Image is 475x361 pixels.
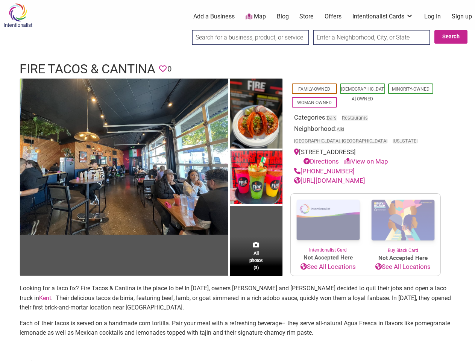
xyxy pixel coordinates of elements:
a: Kent [39,294,51,302]
span: 0 [167,63,171,75]
a: Minority-Owned [392,86,429,92]
a: [DEMOGRAPHIC_DATA]-Owned [341,86,384,102]
a: Buy Black Card [366,194,440,254]
a: [URL][DOMAIN_NAME] [294,177,365,184]
span: [GEOGRAPHIC_DATA], [GEOGRAPHIC_DATA] [294,139,387,144]
a: Family-Owned [298,86,330,92]
a: Intentionalist Card [291,194,366,253]
span: [US_STATE] [393,139,417,144]
button: Search [434,30,467,44]
a: [PHONE_NUMBER] [294,167,355,175]
div: Categories: [294,113,437,124]
span: Not Accepted Here [366,254,440,262]
h1: Fire Tacos & Cantina [20,60,155,78]
a: Restaurants [342,115,368,121]
a: Sign up [452,12,472,21]
a: Add a Business [193,12,235,21]
a: Map [246,12,266,21]
span: All photos (3) [249,250,263,271]
p: Each of their tacos is served on a handmade corn tortilla. Pair your meal with a refreshing bever... [20,319,456,338]
div: [STREET_ADDRESS] [294,147,437,167]
span: Not Accepted Here [291,253,366,262]
a: Directions [304,158,339,165]
a: Blog [277,12,289,21]
a: View on Map [344,158,388,165]
a: See All Locations [366,262,440,272]
a: Intentionalist Cards [352,12,413,21]
a: Log In [424,12,441,21]
a: Bars [327,115,337,121]
img: Intentionalist Card [291,194,366,247]
img: Buy Black Card [366,194,440,247]
div: Neighborhood: [294,124,437,147]
input: Enter a Neighborhood, City, or State [313,30,430,45]
span: Alki [337,127,344,132]
a: See All Locations [291,262,366,272]
a: Woman-Owned [297,100,332,105]
p: Looking for a taco fix? Fire Tacos & Cantina is the place to be! In [DATE], owners [PERSON_NAME] ... [20,284,456,312]
a: Offers [325,12,341,21]
input: Search for a business, product, or service [192,30,309,45]
a: Store [299,12,314,21]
